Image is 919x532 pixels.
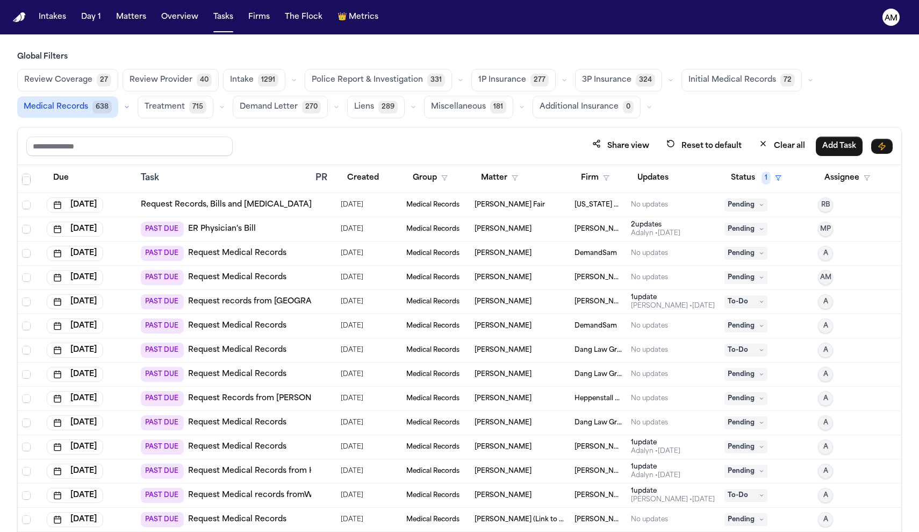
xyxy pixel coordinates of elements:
[223,69,285,91] button: Intake1291
[138,96,213,118] button: Treatment715
[47,512,103,527] button: [DATE]
[724,489,767,502] span: To-Do
[660,136,748,156] button: Reset to default
[13,12,26,23] img: Finch Logo
[631,487,715,495] div: 1 update
[233,96,328,118] button: Demand Letter270
[724,513,767,526] span: Pending
[13,12,26,23] a: Home
[24,102,88,112] span: Medical Records
[378,101,398,114] span: 289
[406,515,460,524] span: Medical Records
[258,74,278,87] span: 1291
[816,137,863,156] button: Add Task
[341,512,363,527] span: 9/17/2025, 6:53:26 AM
[188,514,286,525] a: Request Medical Records
[575,491,622,500] span: Morse Law LLC
[112,8,150,27] button: Matters
[681,69,802,91] button: Initial Medical Records72
[22,491,31,500] span: Select row
[97,74,111,87] span: 27
[130,75,192,86] span: Review Provider
[540,102,619,112] span: Additional Insurance
[77,8,105,27] button: Day 1
[818,488,833,503] button: A
[123,69,219,91] button: Review Provider40
[341,488,363,503] span: 9/9/2025, 5:14:39 PM
[478,75,526,86] span: 1P Insurance
[586,136,656,156] button: Share view
[424,96,513,118] button: Miscellaneous181
[92,101,112,114] span: 638
[471,69,556,91] button: 1P Insurance277
[575,515,622,524] span: David Lopez
[636,74,655,87] span: 324
[333,8,383,27] button: crownMetrics
[47,488,103,503] button: [DATE]
[305,69,452,91] button: Police Report & Investigation331
[818,512,833,527] button: A
[871,139,893,154] button: Immediate Task
[780,74,795,87] span: 72
[688,75,776,86] span: Initial Medical Records
[17,69,118,91] button: Review Coverage27
[141,512,184,527] span: PAST DUE
[240,102,298,112] span: Demand Letter
[17,52,902,62] h3: Global Filters
[631,495,715,504] div: Last updated by Ada Martinez at 9/24/2025, 3:22:25 PM
[431,102,486,112] span: Miscellaneous
[188,490,676,501] a: Request Medical records fromWindsor Health Rehab ([GEOGRAPHIC_DATA]):Request all records related ...
[145,102,185,112] span: Treatment
[406,491,460,500] span: Medical Records
[141,488,184,503] span: PAST DUE
[575,69,662,91] button: 3P Insurance324
[157,8,203,27] button: Overview
[230,75,254,86] span: Intake
[752,136,812,156] button: Clear all
[34,8,70,27] button: Intakes
[354,102,374,112] span: Liens
[823,491,828,500] span: A
[281,8,327,27] button: The Flock
[244,8,274,27] button: Firms
[22,515,31,524] span: Select row
[475,515,566,524] span: Cecilia Sabina Guerrero (Link to Liliana Cabrera de Guerrero)
[623,101,634,114] span: 0
[823,515,828,524] span: A
[475,491,532,500] span: Pearl Strum
[312,75,423,86] span: Police Report & Investigation
[189,101,206,114] span: 715
[347,96,405,118] button: Liens289
[533,96,641,118] button: Additional Insurance0
[582,75,631,86] span: 3P Insurance
[427,74,445,87] span: 331
[490,101,506,114] span: 181
[209,8,238,27] button: Tasks
[302,101,321,114] span: 270
[530,74,549,87] span: 277
[17,96,118,118] button: Medical Records638
[631,515,668,524] div: No updates
[197,74,212,87] span: 40
[24,75,92,86] span: Review Coverage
